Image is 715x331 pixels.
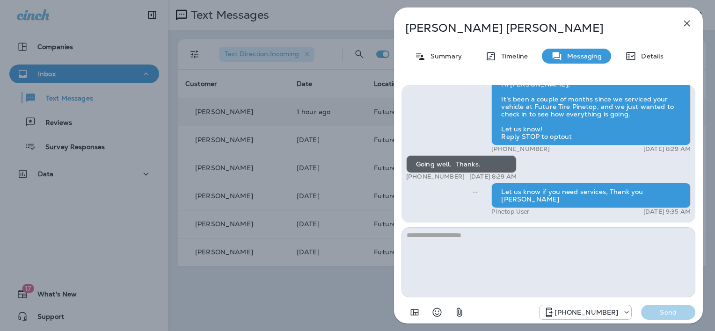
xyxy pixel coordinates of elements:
p: [PHONE_NUMBER] [406,173,465,180]
button: Add in a premade template [405,303,424,322]
p: [PERSON_NAME] [PERSON_NAME] [405,22,661,35]
p: [PHONE_NUMBER] [554,309,618,316]
p: Messaging [562,52,602,60]
p: Details [636,52,664,60]
p: [PHONE_NUMBER] [491,145,550,153]
p: Timeline [496,52,528,60]
div: Hi [PERSON_NAME], It’s been a couple of months since we serviced your vehicle at Future Tire Pine... [491,75,691,145]
p: [DATE] 9:35 AM [643,208,691,216]
p: Pinetop User [491,208,529,216]
span: Sent [473,187,477,195]
div: Going well. Thanks. [406,155,517,173]
button: Select an emoji [428,303,446,322]
div: Let us know if you need services, Thank you [PERSON_NAME] [491,183,691,208]
div: +1 (928) 232-1970 [540,307,631,318]
p: [DATE] 8:29 AM [469,173,517,180]
p: [DATE] 8:29 AM [643,145,691,153]
p: Summary [426,52,462,60]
